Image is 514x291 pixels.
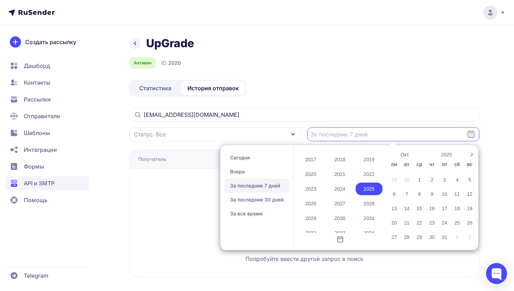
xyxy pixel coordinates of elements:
button: Окт.-Open months overlay [384,150,426,159]
span: Интеграции [24,145,57,154]
span: За последние 7 дней [224,179,289,193]
div: 10 [438,188,451,200]
input: Поиск [129,108,479,122]
div: 2 [426,173,438,186]
div: 24 [438,217,451,229]
button: 2025-Open years overlay [426,150,467,159]
div: 2022 [356,168,383,180]
div: пн [388,159,400,171]
div: 29 [388,173,400,186]
a: История отправок [181,81,245,95]
div: 2021 [326,168,353,180]
div: ID [161,59,181,67]
span: Помощь [24,196,48,204]
div: 22 [413,217,426,229]
div: 2029 [297,212,324,225]
div: 28 [400,231,413,243]
div: 2028 [356,197,383,210]
span: Формы [24,162,44,171]
a: Статистика [131,81,180,95]
span: Активен [134,60,151,66]
div: вт [400,159,413,171]
span: Контакты [24,78,50,87]
div: 7 [400,188,413,200]
div: 18 [451,202,463,215]
div: 13 [388,202,400,215]
div: 25 [451,217,463,229]
span: Создать рассылку [25,38,76,46]
div: 2019 [356,153,383,166]
div: 2018 [326,153,353,166]
div: 15 [413,202,426,215]
div: 2 [463,231,476,243]
div: 2023 [297,183,324,195]
div: 30 [400,173,413,186]
span: Шаблоны [24,129,50,137]
div: Получатель [138,156,166,163]
input: Datepicker input [307,127,480,141]
div: 8 [413,188,426,200]
div: 2025 [356,183,383,195]
div: 21 [400,217,413,229]
span: Вчера [224,165,289,179]
div: 16 [426,202,438,215]
div: 20 [388,217,400,229]
div: 2033 [326,227,353,239]
div: 4 [451,173,463,186]
div: 2030 [326,212,353,225]
span: Telegram [24,271,48,280]
div: 1 [413,173,426,186]
div: 14 [400,202,413,215]
div: 31 [438,231,451,243]
div: 2026 [297,197,324,210]
div: 11 [451,188,463,200]
div: пт [438,159,451,171]
div: 12 [463,188,476,200]
button: Next month [467,150,476,159]
div: сб [451,159,463,171]
span: Дашборд [24,62,50,70]
div: 3 [438,173,451,186]
div: 5 [463,173,476,186]
span: Статус: Все [134,130,166,139]
span: Рассылки [24,95,51,104]
span: Попробуйте ввести другой запрос в поиск [245,255,363,263]
span: Отправители [24,112,60,120]
span: За все время [224,207,289,221]
div: 30 [426,231,438,243]
span: API и SMTP [24,179,55,187]
span: История отправок [187,84,239,92]
div: 26 [463,217,476,229]
div: 2024 [326,183,353,195]
div: вс [463,159,476,171]
span: 2020 [168,59,181,66]
div: 2034 [356,227,383,239]
div: чт [426,159,438,171]
span: Статистика [139,84,171,92]
div: 6 [388,188,400,200]
div: 23 [426,217,438,229]
div: 19 [463,202,476,215]
span: За последние 30 дней [224,193,289,207]
div: 2017 [297,153,324,166]
div: 2020 [297,168,324,180]
div: 29 [413,231,426,243]
div: 2027 [326,197,353,210]
div: 27 [388,231,400,243]
div: ср [413,159,426,171]
h1: UpGrade [146,36,194,50]
div: 2031 [356,212,383,225]
div: 9 [426,188,438,200]
div: 1 [451,231,463,243]
button: Toggle overlay [296,233,384,245]
a: Telegram [6,269,89,283]
div: 2032 [297,227,324,239]
span: Сегодня [224,151,289,165]
div: 17 [438,202,451,215]
div: Year picker overlay [296,150,384,245]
